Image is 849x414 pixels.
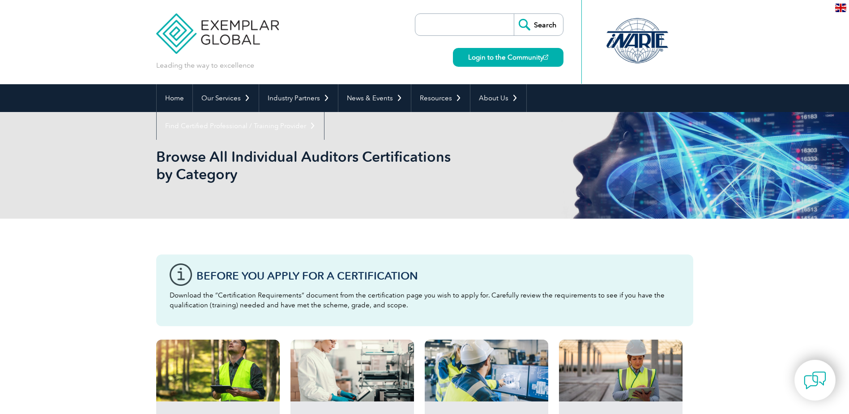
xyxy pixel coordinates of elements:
input: Search [514,14,563,35]
a: Find Certified Professional / Training Provider [157,112,324,140]
img: en [835,4,846,12]
h1: Browse All Individual Auditors Certifications by Category [156,148,500,183]
img: contact-chat.png [804,369,826,392]
p: Download the “Certification Requirements” document from the certification page you wish to apply ... [170,290,680,310]
a: Resources [411,84,470,112]
a: Industry Partners [259,84,338,112]
h3: Before You Apply For a Certification [196,270,680,281]
a: Our Services [193,84,259,112]
a: Login to the Community [453,48,563,67]
img: open_square.png [543,55,548,60]
p: Leading the way to excellence [156,60,254,70]
a: News & Events [338,84,411,112]
a: About Us [470,84,526,112]
a: Home [157,84,192,112]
